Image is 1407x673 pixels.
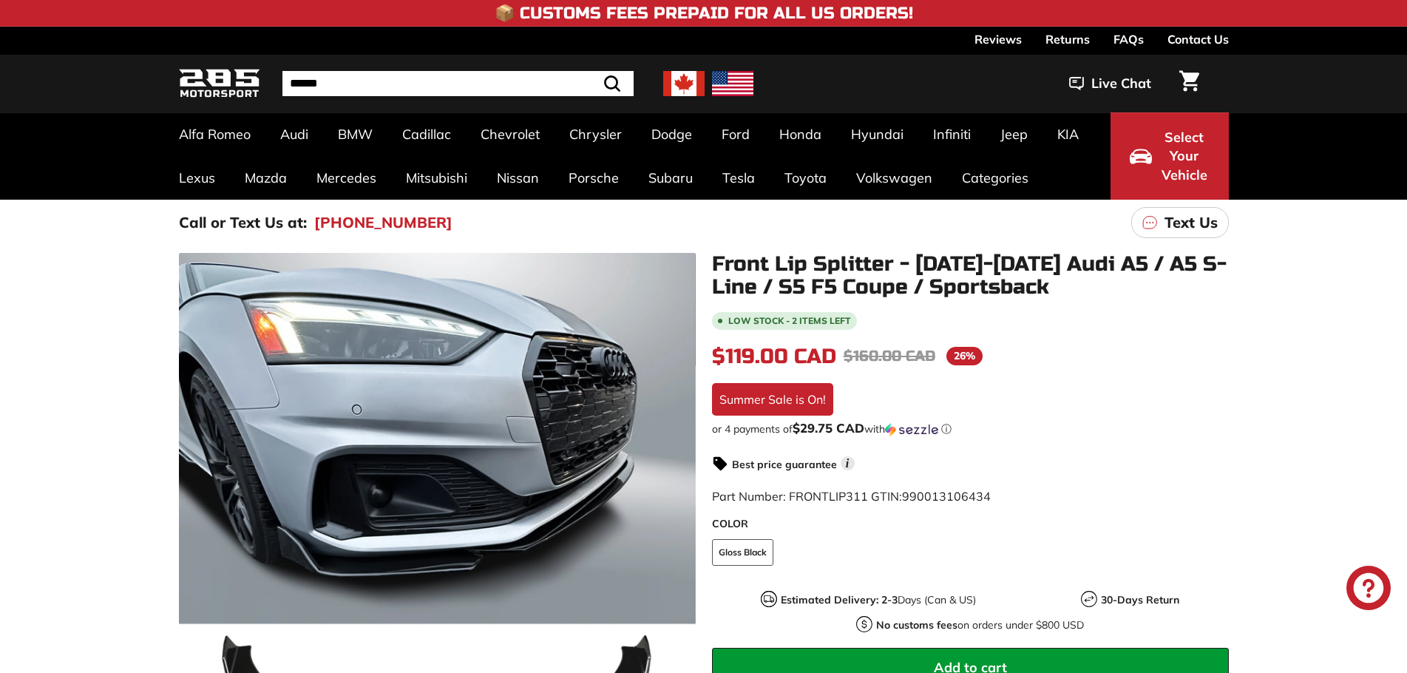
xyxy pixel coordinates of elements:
[164,156,230,200] a: Lexus
[841,156,947,200] a: Volkswagen
[314,212,452,234] a: [PHONE_NUMBER]
[947,156,1043,200] a: Categories
[555,112,637,156] a: Chrysler
[1159,128,1210,185] span: Select Your Vehicle
[179,67,260,101] img: Logo_285_Motorsport_areodynamics_components
[844,347,935,365] span: $160.00 CAD
[1164,212,1218,234] p: Text Us
[986,112,1042,156] a: Jeep
[946,347,983,365] span: 26%
[781,592,976,608] p: Days (Can & US)
[793,420,864,436] span: $29.75 CAD
[770,156,841,200] a: Toyota
[732,458,837,471] strong: Best price guarantee
[1113,27,1144,52] a: FAQs
[836,112,918,156] a: Hyundai
[728,317,851,325] span: Low stock - 2 items left
[1167,27,1229,52] a: Contact Us
[179,212,307,234] p: Call or Text Us at:
[712,383,833,416] div: Summer Sale is On!
[1170,58,1208,109] a: Cart
[841,456,855,470] span: i
[230,156,302,200] a: Mazda
[707,112,764,156] a: Ford
[781,593,898,606] strong: Estimated Delivery: 2-3
[876,618,957,632] strong: No customs fees
[1045,27,1090,52] a: Returns
[1131,207,1229,238] a: Text Us
[974,27,1022,52] a: Reviews
[265,112,323,156] a: Audi
[712,489,991,504] span: Part Number: FRONTLIP311 GTIN:
[1342,566,1395,614] inbox-online-store-chat: Shopify online store chat
[1042,112,1094,156] a: KIA
[712,516,1229,532] label: COLOR
[323,112,387,156] a: BMW
[764,112,836,156] a: Honda
[1091,74,1151,93] span: Live Chat
[282,71,634,96] input: Search
[634,156,708,200] a: Subaru
[387,112,466,156] a: Cadillac
[637,112,707,156] a: Dodge
[1101,593,1179,606] strong: 30-Days Return
[1050,65,1170,102] button: Live Chat
[712,344,836,369] span: $119.00 CAD
[391,156,482,200] a: Mitsubishi
[885,423,938,436] img: Sezzle
[302,156,391,200] a: Mercedes
[918,112,986,156] a: Infiniti
[876,618,1084,633] p: on orders under $800 USD
[712,253,1229,299] h1: Front Lip Splitter - [DATE]-[DATE] Audi A5 / A5 S-Line / S5 F5 Coupe / Sportsback
[482,156,554,200] a: Nissan
[554,156,634,200] a: Porsche
[466,112,555,156] a: Chevrolet
[712,422,1229,436] div: or 4 payments of$29.75 CADwithSezzle Click to learn more about Sezzle
[495,4,913,22] h4: 📦 Customs Fees Prepaid for All US Orders!
[1111,112,1229,200] button: Select Your Vehicle
[708,156,770,200] a: Tesla
[902,489,991,504] span: 990013106434
[164,112,265,156] a: Alfa Romeo
[712,422,1229,436] div: or 4 payments of with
